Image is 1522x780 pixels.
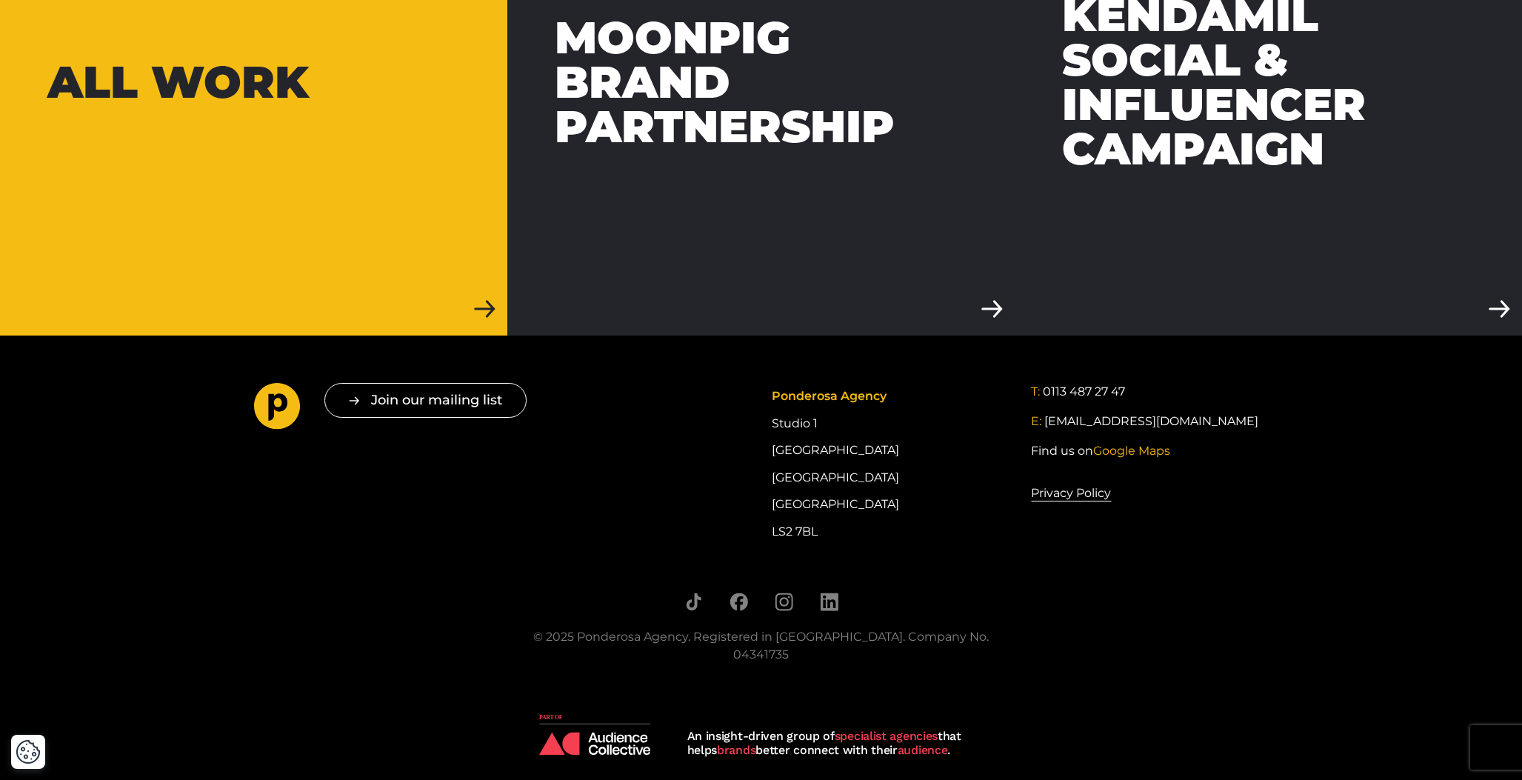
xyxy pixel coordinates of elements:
[820,593,838,611] a: Follow us on LinkedIn
[555,16,967,149] div: Moonpig Brand Partnership
[1031,442,1170,460] a: Find us onGoogle Maps
[539,714,650,755] img: Audience Collective logo
[687,729,984,757] div: An insight-driven group of that helps better connect with their .
[717,743,755,757] strong: brands
[772,389,887,403] span: Ponderosa Agency
[16,739,41,764] button: Cookie Settings
[730,593,748,611] a: Follow us on Facebook
[1093,444,1170,458] span: Google Maps
[254,383,301,435] a: Go to homepage
[1031,484,1111,503] a: Privacy Policy
[684,593,703,611] a: Follow us on TikTok
[835,729,938,743] strong: specialist agencies
[1031,384,1040,399] span: T:
[1031,414,1041,428] span: E:
[513,628,1009,664] div: © 2025 Ponderosa Agency. Registered in [GEOGRAPHIC_DATA]. Company No. 04341735
[1043,383,1125,401] a: 0113 487 27 47
[324,383,527,418] button: Join our mailing list
[47,60,309,104] div: All work
[16,739,41,764] img: Revisit consent button
[772,383,1009,545] div: Studio 1 [GEOGRAPHIC_DATA] [GEOGRAPHIC_DATA] [GEOGRAPHIC_DATA] LS2 7BL
[898,743,948,757] strong: audience
[775,593,793,611] a: Follow us on Instagram
[1044,413,1258,430] a: [EMAIL_ADDRESS][DOMAIN_NAME]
